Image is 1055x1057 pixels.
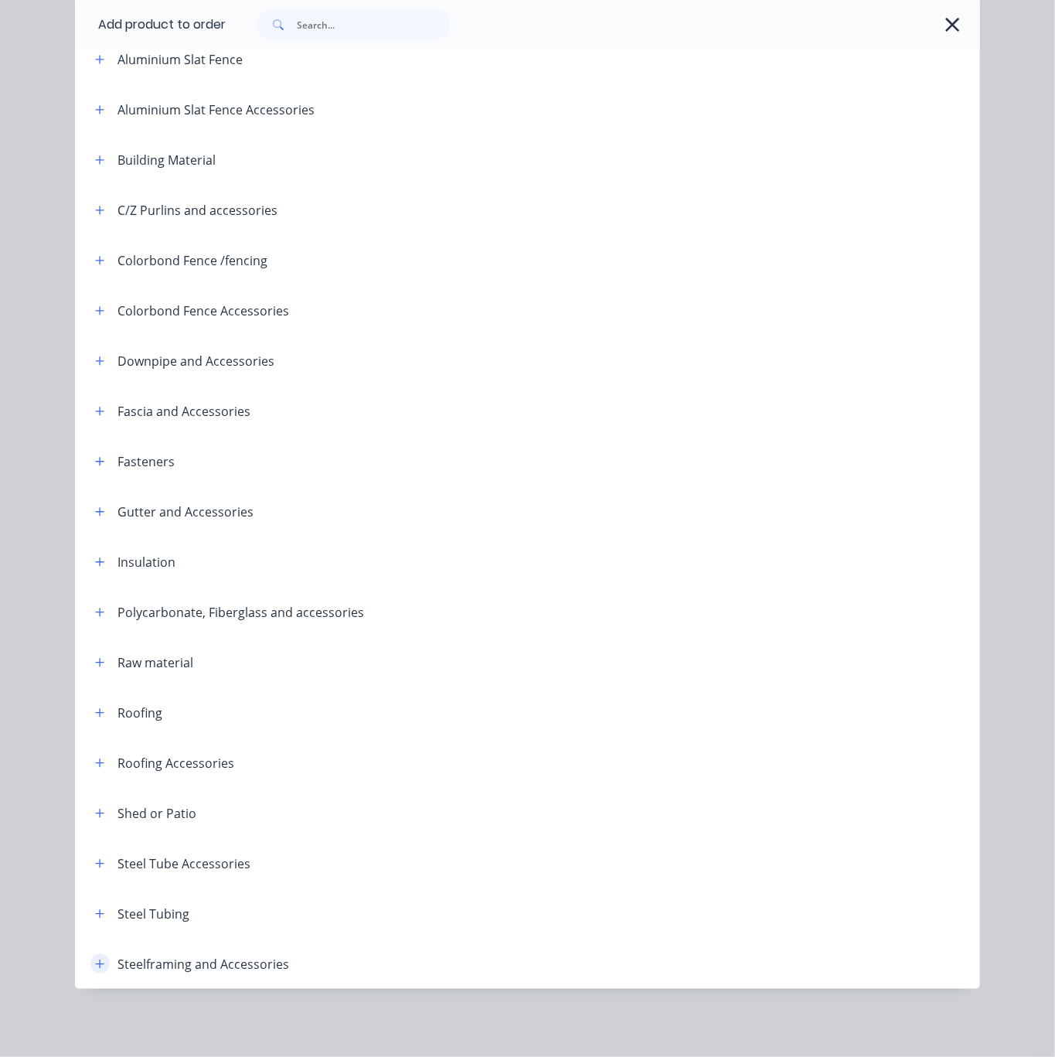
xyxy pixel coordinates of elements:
[117,754,234,772] div: Roofing Accessories
[117,603,364,622] div: Polycarbonate, Fiberglass and accessories
[117,653,193,672] div: Raw material
[117,151,216,169] div: Building Material
[117,503,254,521] div: Gutter and Accessories
[117,402,250,421] div: Fascia and Accessories
[297,9,450,40] input: Search...
[117,804,196,823] div: Shed or Patio
[117,704,162,722] div: Roofing
[117,905,189,923] div: Steel Tubing
[117,854,250,873] div: Steel Tube Accessories
[117,101,315,119] div: Aluminium Slat Fence Accessories
[117,201,277,220] div: C/Z Purlins and accessories
[117,955,289,973] div: Steelframing and Accessories
[117,553,175,571] div: Insulation
[117,50,243,69] div: Aluminium Slat Fence
[117,352,274,370] div: Downpipe and Accessories
[117,302,289,320] div: Colorbond Fence Accessories
[117,251,267,270] div: Colorbond Fence /fencing
[117,452,175,471] div: Fasteners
